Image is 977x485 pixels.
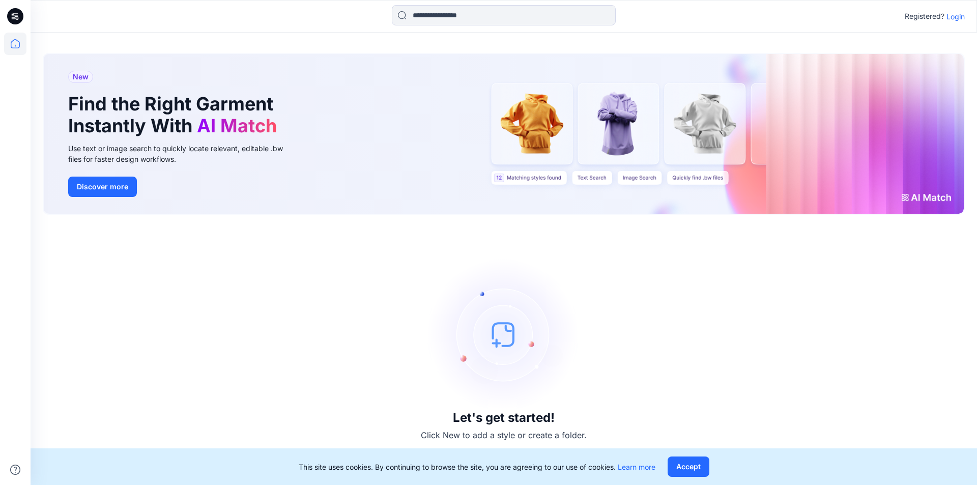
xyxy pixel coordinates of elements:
p: This site uses cookies. By continuing to browse the site, you are agreeing to our use of cookies. [299,462,655,472]
p: Registered? [905,10,944,22]
h3: Let's get started! [453,411,555,425]
p: Click New to add a style or create a folder. [421,429,587,441]
p: Login [946,11,965,22]
button: Accept [668,457,709,477]
button: Discover more [68,177,137,197]
h1: Find the Right Garment Instantly With [68,93,282,137]
div: Use text or image search to quickly locate relevant, editable .bw files for faster design workflows. [68,143,297,164]
span: AI Match [197,115,277,137]
img: empty-state-image.svg [427,258,580,411]
a: Learn more [618,463,655,471]
span: New [73,71,89,83]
